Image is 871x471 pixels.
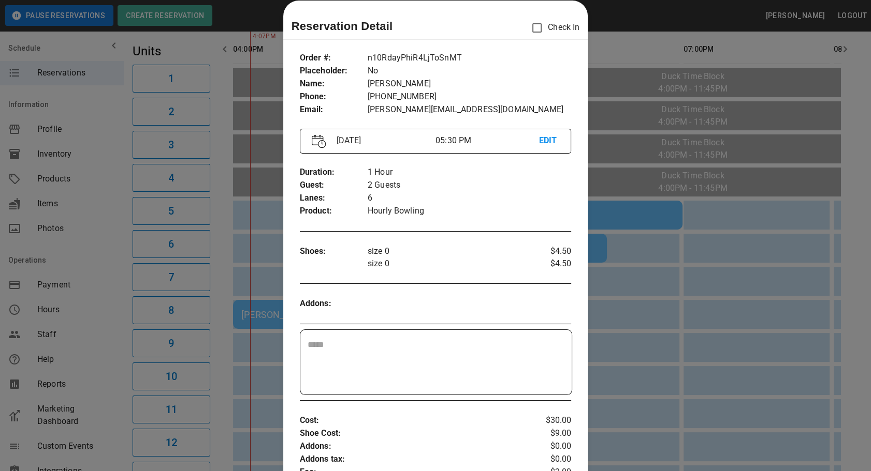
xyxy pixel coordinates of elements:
[526,17,579,39] p: Check In
[300,427,526,440] p: Shoe Cost :
[368,192,572,205] p: 6
[436,134,539,147] p: 05:30 PM
[300,78,368,90] p: Name :
[526,440,571,453] p: $0.00
[300,453,526,466] p: Addons tax :
[368,179,572,192] p: 2 Guests
[526,414,571,427] p: $30.00
[526,427,571,440] p: $9.00
[368,78,572,90] p: [PERSON_NAME]
[300,245,368,258] p: Shoes :
[292,18,393,35] p: Reservation Detail
[300,440,526,453] p: Addons :
[300,179,368,192] p: Guest :
[526,245,571,257] p: $4.50
[526,257,571,270] p: $4.50
[368,52,572,65] p: n10RdayPhiR4LjToSnMT
[368,65,572,78] p: No
[368,245,526,257] p: size 0
[300,103,368,116] p: Email :
[300,414,526,427] p: Cost :
[368,166,572,179] p: 1 Hour
[368,103,572,116] p: [PERSON_NAME][EMAIL_ADDRESS][DOMAIN_NAME]
[300,205,368,218] p: Product :
[539,134,559,147] p: EDIT
[300,65,368,78] p: Placeholder :
[300,90,368,103] p: Phone :
[332,134,436,147] p: [DATE]
[300,297,368,310] p: Addons :
[368,205,572,218] p: Hourly Bowling
[300,166,368,179] p: Duration :
[368,90,572,103] p: [PHONE_NUMBER]
[526,453,571,466] p: $0.00
[300,52,368,65] p: Order # :
[368,257,526,270] p: size 0
[312,134,326,148] img: Vector
[300,192,368,205] p: Lanes :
